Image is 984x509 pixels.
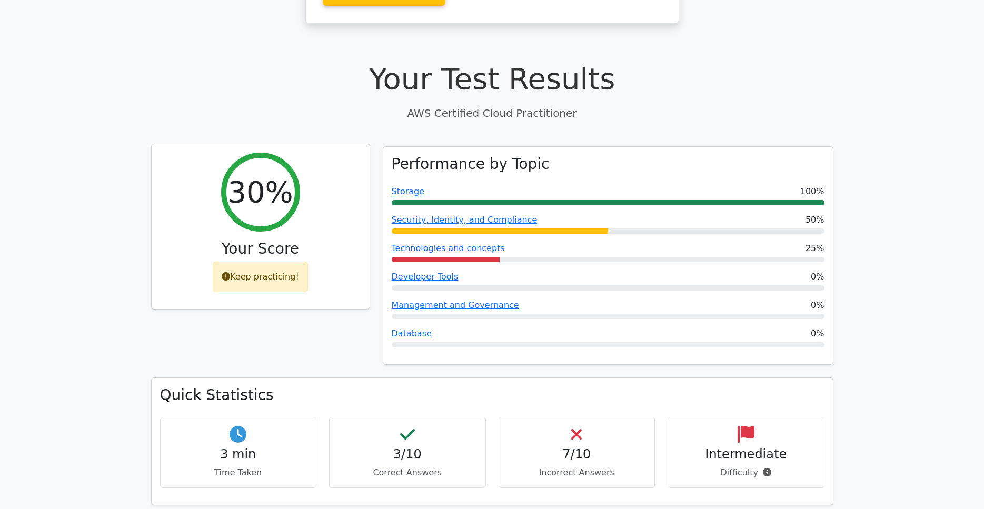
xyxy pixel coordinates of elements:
[338,466,477,479] p: Correct Answers
[800,185,824,198] span: 100%
[806,242,824,255] span: 25%
[392,300,519,310] a: Management and Governance
[508,466,647,479] p: Incorrect Answers
[227,174,293,209] h2: 30%
[677,466,816,479] p: Difficulty
[392,272,459,282] a: Developer Tools
[213,262,308,292] div: Keep practicing!
[392,215,538,225] a: Security, Identity, and Compliance
[338,447,477,462] h4: 3/10
[811,299,824,312] span: 0%
[392,186,425,196] a: Storage
[508,447,647,462] h4: 7/10
[160,386,824,404] h3: Quick Statistics
[151,105,833,121] p: AWS Certified Cloud Practitioner
[160,240,361,258] h3: Your Score
[169,466,308,479] p: Time Taken
[392,243,505,253] a: Technologies and concepts
[392,155,550,173] h3: Performance by Topic
[806,214,824,226] span: 50%
[677,447,816,462] h4: Intermediate
[811,327,824,340] span: 0%
[392,328,432,338] a: Database
[811,271,824,283] span: 0%
[151,61,833,96] h1: Your Test Results
[169,447,308,462] h4: 3 min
